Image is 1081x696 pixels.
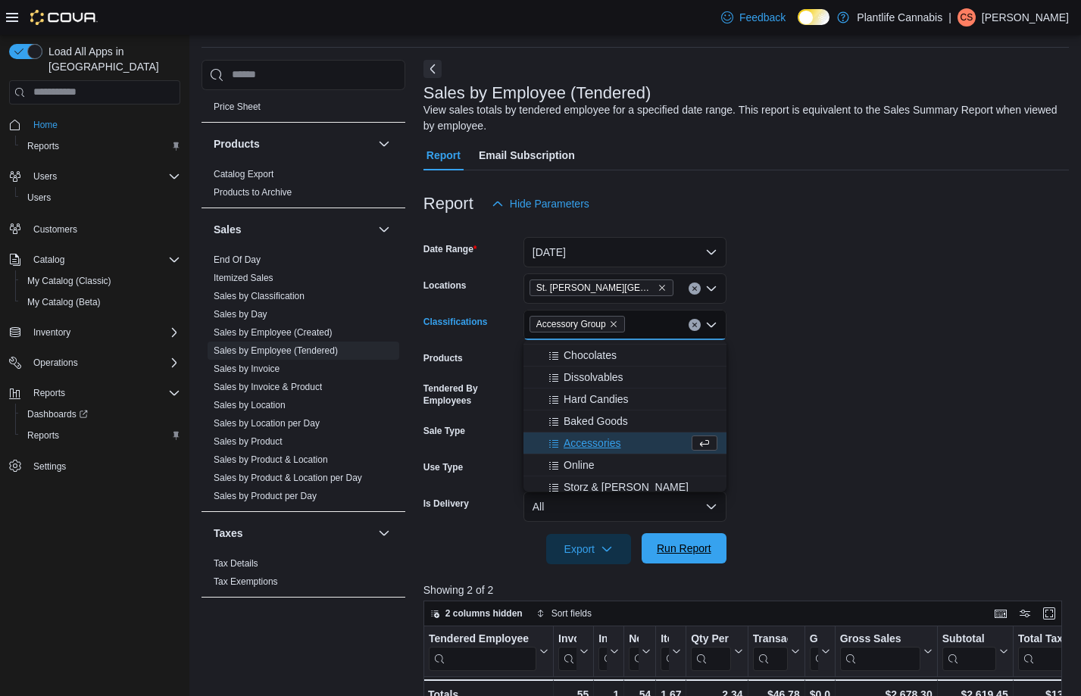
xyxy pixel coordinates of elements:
[21,189,57,207] a: Users
[523,237,726,267] button: [DATE]
[214,308,267,320] span: Sales by Day
[214,436,283,447] a: Sales by Product
[33,254,64,266] span: Catalog
[214,101,261,112] a: Price Sheet
[21,137,65,155] a: Reports
[423,60,442,78] button: Next
[30,10,98,25] img: Cova
[27,457,72,476] a: Settings
[21,189,180,207] span: Users
[21,293,107,311] a: My Catalog (Beta)
[715,2,792,33] a: Feedback
[214,490,317,502] span: Sales by Product per Day
[214,291,305,301] a: Sales by Classification
[214,491,317,501] a: Sales by Product per Day
[546,534,631,564] button: Export
[214,473,362,483] a: Sales by Product & Location per Day
[642,533,726,563] button: Run Report
[33,326,70,339] span: Inventory
[423,461,463,473] label: Use Type
[3,455,186,477] button: Settings
[214,454,328,465] a: Sales by Product & Location
[942,632,1008,671] button: Subtotal
[21,426,65,445] a: Reports
[523,345,726,367] button: Chocolates
[27,116,64,134] a: Home
[21,293,180,311] span: My Catalog (Beta)
[27,457,180,476] span: Settings
[523,454,726,476] button: Online
[21,272,117,290] a: My Catalog (Classic)
[214,187,292,198] a: Products to Archive
[598,632,607,671] div: Invoices Ref
[426,140,461,170] span: Report
[214,345,338,357] span: Sales by Employee (Tendered)
[214,382,322,392] a: Sales by Invoice & Product
[214,136,260,151] h3: Products
[423,582,1069,598] p: Showing 2 of 2
[657,541,711,556] span: Run Report
[523,410,726,432] button: Baked Goods
[992,604,1010,623] button: Keyboard shortcuts
[214,254,261,265] a: End Of Day
[42,44,180,74] span: Load All Apps in [GEOGRAPHIC_DATA]
[33,170,57,183] span: Users
[429,632,536,647] div: Tendered Employee
[27,192,51,204] span: Users
[21,405,180,423] span: Dashboards
[564,414,628,429] span: Baked Goods
[536,317,606,332] span: Accessory Group
[202,251,405,511] div: Sales
[3,249,186,270] button: Catalog
[752,632,799,671] button: Transaction Average
[564,392,629,407] span: Hard Candies
[214,558,258,569] a: Tax Details
[33,223,77,236] span: Customers
[214,364,280,374] a: Sales by Invoice
[27,384,71,402] button: Reports
[3,166,186,187] button: Users
[564,457,594,473] span: Online
[214,168,273,180] span: Catalog Export
[523,476,726,498] button: Storz & [PERSON_NAME]
[629,632,651,671] button: Net Sold
[15,136,186,157] button: Reports
[523,432,726,454] button: Accessories
[214,472,362,484] span: Sales by Product & Location per Day
[27,115,180,134] span: Home
[564,326,618,341] span: Soft Chews
[214,273,273,283] a: Itemized Sales
[523,389,726,410] button: Hard Candies
[27,219,180,238] span: Customers
[375,135,393,153] button: Products
[739,10,786,25] span: Feedback
[558,632,576,671] div: Invoices Sold
[661,632,669,671] div: Items Per Transaction
[27,251,70,269] button: Catalog
[423,279,467,292] label: Locations
[658,283,667,292] button: Remove St. Albert - Jensen Lakes from selection in this group
[15,425,186,446] button: Reports
[214,272,273,284] span: Itemized Sales
[375,524,393,542] button: Taxes
[15,187,186,208] button: Users
[27,354,84,372] button: Operations
[214,576,278,588] span: Tax Exemptions
[705,282,717,295] button: Open list of options
[530,279,673,296] span: St. Albert - Jensen Lakes
[839,632,932,671] button: Gross Sales
[609,320,618,329] button: Remove Accessory Group from selection in this group
[214,557,258,570] span: Tax Details
[214,326,333,339] span: Sales by Employee (Created)
[27,251,180,269] span: Catalog
[564,435,620,451] span: Accessories
[423,316,488,328] label: Classifications
[27,220,83,239] a: Customers
[27,140,59,152] span: Reports
[689,282,701,295] button: Clear input
[202,98,405,122] div: Pricing
[423,382,517,407] label: Tendered By Employees
[691,632,742,671] button: Qty Per Transaction
[214,454,328,466] span: Sales by Product & Location
[27,296,101,308] span: My Catalog (Beta)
